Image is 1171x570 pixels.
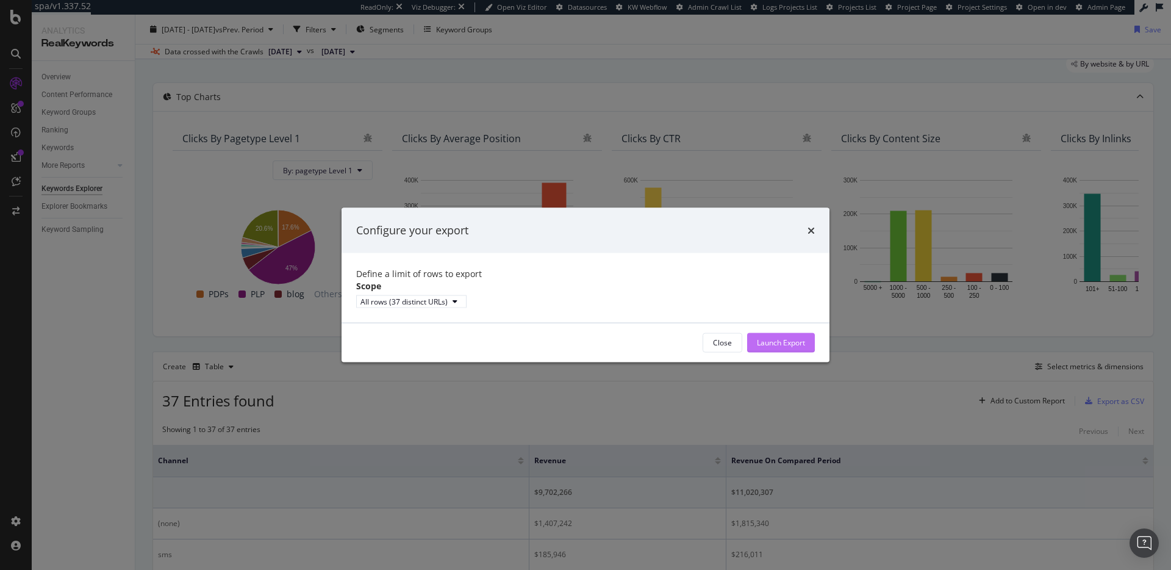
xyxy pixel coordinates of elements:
[356,295,467,308] button: All rows (37 distinct URLs)
[757,337,805,348] div: Launch Export
[356,267,815,280] div: Define a limit of rows to export
[747,333,815,352] button: Launch Export
[342,208,829,363] div: modal
[360,296,448,306] div: All rows (37 distinct URLs)
[808,223,815,239] div: times
[1130,529,1159,558] div: Open Intercom Messenger
[703,333,742,352] button: Close
[356,280,381,292] label: Scope
[356,223,468,239] div: Configure your export
[713,337,732,348] div: Close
